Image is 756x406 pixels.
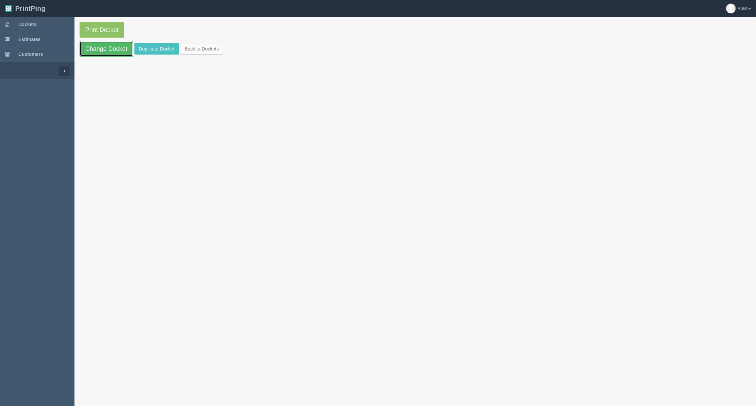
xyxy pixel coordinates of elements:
[134,43,179,55] a: Duplicate Docket
[726,4,736,13] img: avatar_default-7531ab5dedf162e01f1e0bb0964e6a185e93c5c22dfe317fb01d7f8cd2b1632c.jpg
[80,41,133,57] a: Change Docket
[18,22,37,27] span: Dockets
[180,43,223,55] a: Back to Dockets
[18,52,43,57] span: Customers
[18,37,41,42] span: Estimates
[80,22,124,38] a: Print Docket
[5,5,12,12] img: logo-3e63b451c926e2ac314895c53de4908e5d424f24456219fb08d385ab2e579770.png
